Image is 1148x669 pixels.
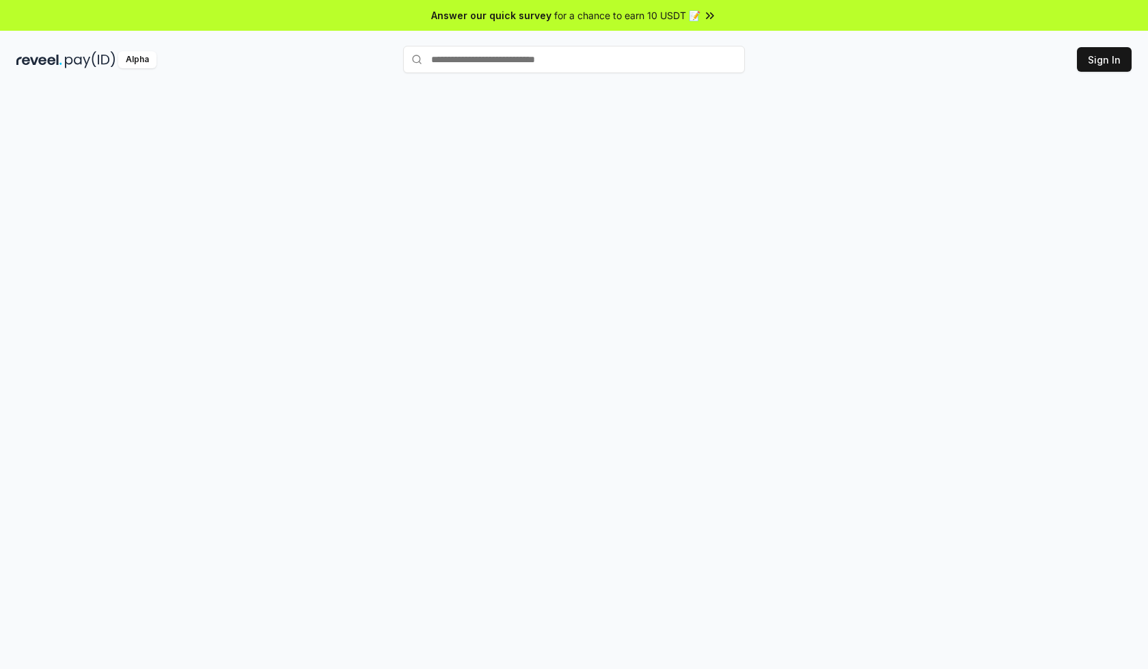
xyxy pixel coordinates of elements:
[554,8,700,23] span: for a chance to earn 10 USDT 📝
[1077,47,1132,72] button: Sign In
[118,51,156,68] div: Alpha
[65,51,115,68] img: pay_id
[16,51,62,68] img: reveel_dark
[431,8,551,23] span: Answer our quick survey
